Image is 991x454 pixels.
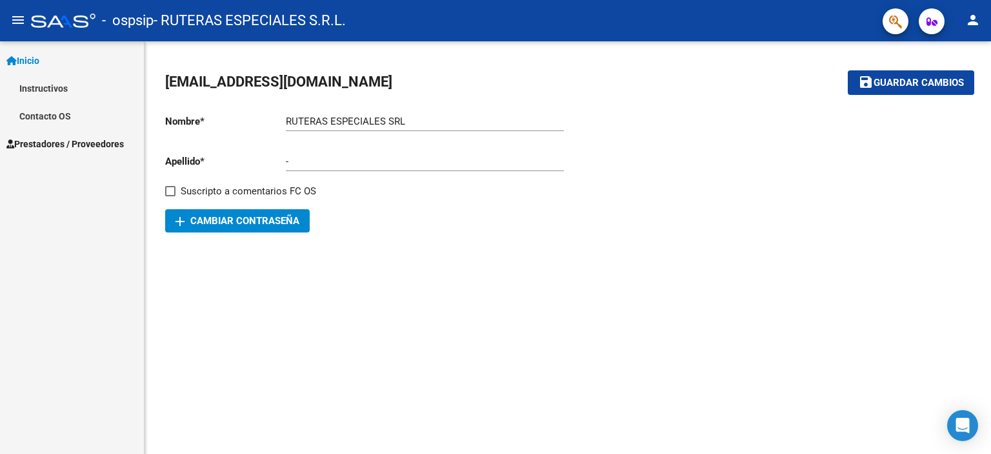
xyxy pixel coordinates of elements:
[165,74,392,90] span: [EMAIL_ADDRESS][DOMAIN_NAME]
[165,209,310,232] button: Cambiar Contraseña
[154,6,346,35] span: - RUTERAS ESPECIALES S.R.L.
[6,137,124,151] span: Prestadores / Proveedores
[10,12,26,28] mat-icon: menu
[102,6,154,35] span: - ospsip
[874,77,964,89] span: Guardar cambios
[858,74,874,90] mat-icon: save
[947,410,978,441] div: Open Intercom Messenger
[965,12,981,28] mat-icon: person
[181,183,316,199] span: Suscripto a comentarios FC OS
[6,54,39,68] span: Inicio
[165,114,286,129] p: Nombre
[172,214,188,229] mat-icon: add
[848,70,974,94] button: Guardar cambios
[175,215,299,227] span: Cambiar Contraseña
[165,154,286,169] p: Apellido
